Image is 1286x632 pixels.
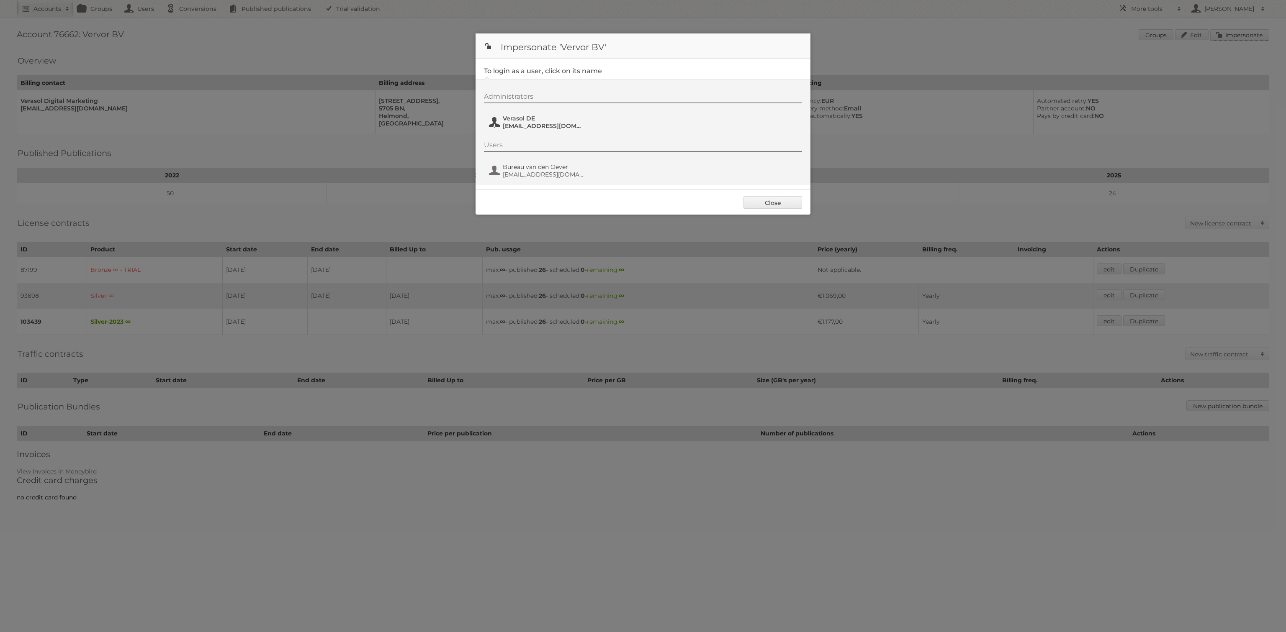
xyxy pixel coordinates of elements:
[476,33,810,59] h1: Impersonate 'Vervor BV'
[503,163,584,171] span: Bureau van den Oever
[503,115,584,122] span: Verasol DE
[484,141,802,152] div: Users
[484,67,602,75] legend: To login as a user, click on its name
[488,114,586,130] button: Verasol DE [EMAIL_ADDRESS][DOMAIN_NAME]
[503,171,584,178] span: [EMAIL_ADDRESS][DOMAIN_NAME]
[743,196,802,209] a: Close
[488,162,586,179] button: Bureau van den Oever [EMAIL_ADDRESS][DOMAIN_NAME]
[503,122,584,130] span: [EMAIL_ADDRESS][DOMAIN_NAME]
[484,92,802,103] div: Administrators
